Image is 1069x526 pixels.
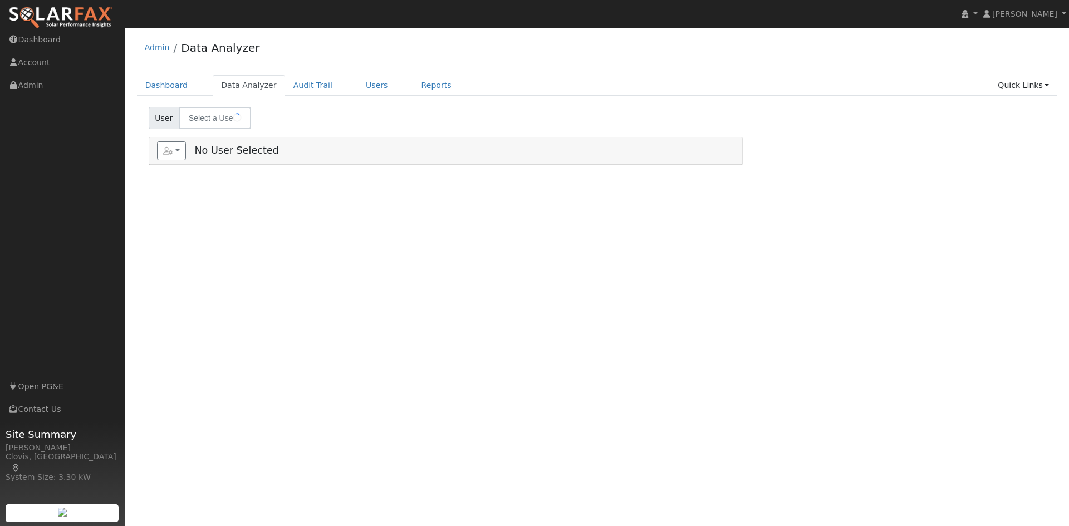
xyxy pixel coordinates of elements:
a: Audit Trail [285,75,341,96]
a: Reports [413,75,460,96]
a: Data Analyzer [181,41,259,55]
span: Site Summary [6,427,119,442]
a: Data Analyzer [213,75,285,96]
div: Clovis, [GEOGRAPHIC_DATA] [6,451,119,474]
h5: No User Selected [157,141,734,160]
a: Map [11,464,21,473]
a: Admin [145,43,170,52]
div: System Size: 3.30 kW [6,471,119,483]
a: Quick Links [989,75,1057,96]
span: User [149,107,179,129]
img: SolarFax [8,6,113,30]
span: [PERSON_NAME] [992,9,1057,18]
input: Select a User [179,107,251,129]
a: Dashboard [137,75,197,96]
div: [PERSON_NAME] [6,442,119,454]
img: retrieve [58,508,67,517]
a: Users [357,75,396,96]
